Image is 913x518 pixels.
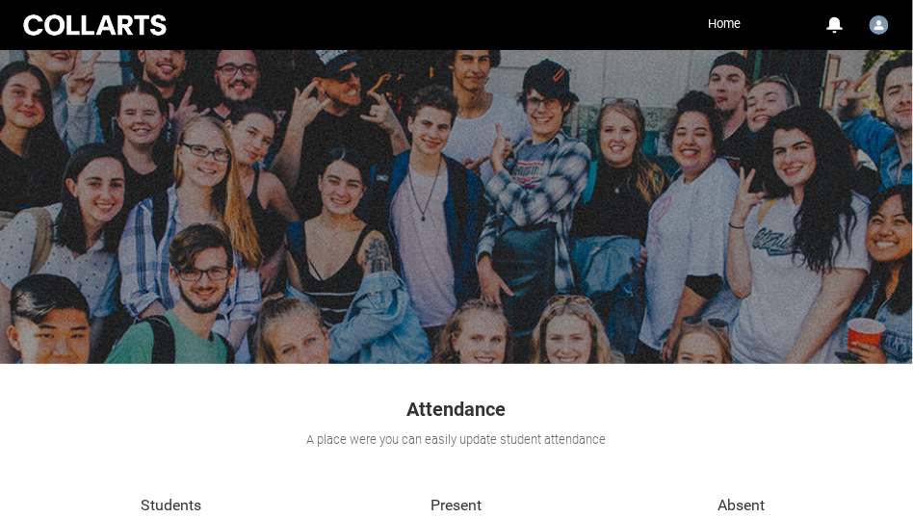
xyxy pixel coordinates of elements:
[870,15,889,35] img: Gena.Riess
[865,8,894,39] button: User Profile Gena.Riess
[29,496,314,515] p: Students
[703,10,745,39] a: Home
[599,496,884,515] p: Absent
[407,398,507,421] span: Attendance
[314,496,599,515] p: Present
[12,430,901,450] div: A place were you can easily update student attendance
